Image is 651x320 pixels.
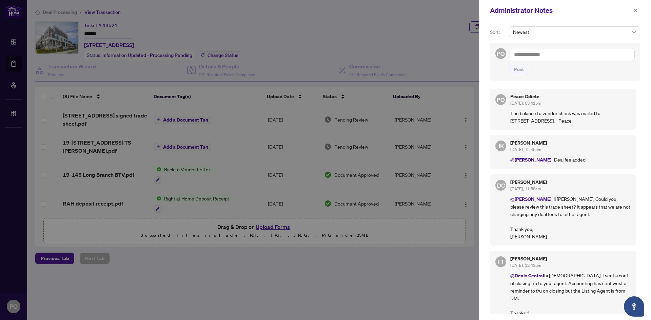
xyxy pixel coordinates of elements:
span: PO [497,49,505,58]
p: hi [DEMOGRAPHIC_DATA], I sent a conf of closing f/u to your agent. Accounting has sent west a rem... [510,272,631,317]
span: @Deals Central [510,272,544,279]
h5: [PERSON_NAME] [510,180,631,185]
span: [DATE], 11:58am [510,186,541,191]
span: [DATE], 12:45pm [510,147,541,152]
span: FT [497,257,505,266]
span: JK [498,141,504,151]
span: [DATE], 03:41pm [510,101,541,106]
span: @[PERSON_NAME] [510,156,551,163]
span: PO [497,95,505,104]
h5: [PERSON_NAME] [510,256,631,261]
button: Open asap [624,296,644,317]
div: Administrator Notes [490,5,631,16]
span: Newest [513,27,636,37]
span: DC [497,180,505,190]
p: Hi [PERSON_NAME], Could you please review this trade sheet? It appears that we are not charging a... [510,195,631,240]
p: Sort: [490,28,506,36]
h5: [PERSON_NAME] [510,141,631,145]
button: Post [510,64,528,75]
span: [DATE], 12:43pm [510,263,541,268]
h5: Peace Odiete [510,94,631,99]
span: close [633,8,638,13]
p: The balance to vendor check was mailed to [STREET_ADDRESS]. - Peace [510,109,631,124]
p: - Deal fee added [510,156,631,164]
span: @[PERSON_NAME] [510,196,551,202]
